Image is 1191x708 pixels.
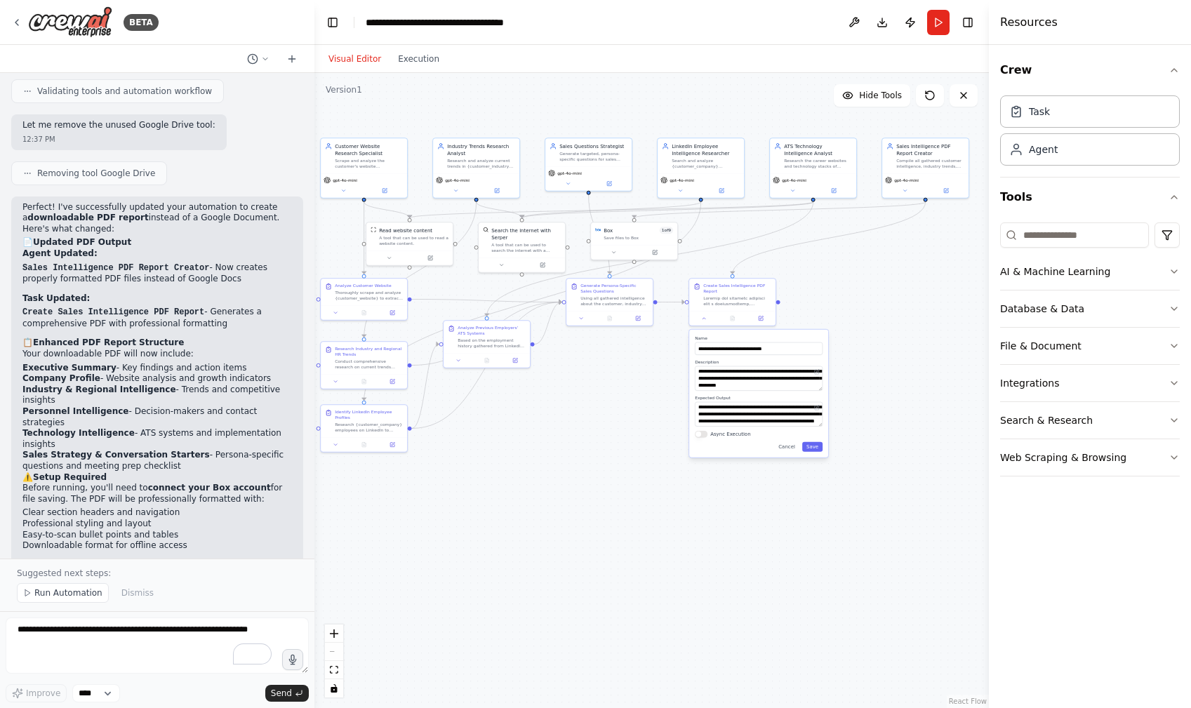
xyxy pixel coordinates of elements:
[802,442,823,452] button: Save
[483,227,488,232] img: SerperDevTool
[1000,328,1180,364] button: File & Document
[717,314,747,323] button: No output available
[594,314,624,323] button: No output available
[325,661,343,679] button: fit view
[27,213,148,222] strong: downloadable PDF report
[412,295,562,305] g: Edge from 21557428-dd2b-463a-98b3-d63e4aaaf13d to 7a9afbb6-c860-4ab4-b9f6-6ed3d9c2aa44
[1000,365,1180,401] button: Integrations
[366,15,524,29] nav: breadcrumb
[22,428,292,450] li: - ATS systems and implementation insights
[22,248,98,258] strong: Agent Updated:
[1000,90,1180,177] div: Crew
[672,158,740,169] div: Search and analyze {customer_company} employees on LinkedIn to identify key personnel in Talent A...
[335,283,392,288] div: Analyze Customer Website
[631,202,929,218] g: Edge from 66cb0ff7-b01c-416d-9e0e-05171526284c to fabce077-68c4-4760-a1ff-3fc49425db36
[6,617,309,674] textarea: To enrich screen reader interactions, please activate Accessibility in Grammarly extension settings
[320,51,390,67] button: Visual Editor
[22,237,292,248] h2: 📄
[695,359,823,365] label: Description
[282,649,303,670] button: Click to speak your automation idea
[447,158,515,169] div: Research and analyze current trends in {customer_industry} industry and {customer_region} region,...
[813,403,821,412] button: Open in editor
[335,422,403,433] div: Research {customer_company} employees on LinkedIn to identify and profile key personnel in: - Tal...
[361,202,480,338] g: Edge from 0e6369a1-ff11-4d6e-9687-f23f831915a0 to a0658934-331e-4f9a-be49-b23dbd3ba2cc
[590,222,678,260] div: BoxBox1of9Save files to Box
[325,679,343,697] button: toggle interactivity
[335,142,403,156] div: Customer Website Research Specialist
[445,178,470,183] span: gpt-4o-mini
[590,180,630,188] button: Open in side panel
[22,385,292,406] li: - Trends and competitive insights
[22,483,292,505] p: Before running, you'll need to for file saving. The PDF will be professionally formatted with:
[22,338,292,349] h2: 📋
[349,378,378,386] button: No output available
[472,356,501,365] button: No output available
[22,263,209,273] code: Sales Intelligence PDF Report Creator
[896,142,964,156] div: Sales Intelligence PDF Report Creator
[241,51,275,67] button: Switch to previous chat
[604,235,673,241] div: Save files to Box
[523,261,563,269] button: Open in side panel
[365,187,405,195] button: Open in side panel
[580,283,648,294] div: Generate Persona-Specific Sales Questions
[432,138,520,199] div: Industry Trends Research AnalystResearch and analyze current trends in {customer_industry} indust...
[626,314,650,323] button: Open in side panel
[814,187,854,195] button: Open in side panel
[22,373,100,383] strong: Company Profile
[784,142,852,156] div: ATS Technology Intelligence Analyst
[1000,402,1180,439] button: Search & Research
[412,298,562,368] g: Edge from a0658934-331e-4f9a-be49-b23dbd3ba2cc to 7a9afbb6-c860-4ab4-b9f6-6ed3d9c2aa44
[1000,14,1058,31] h4: Resources
[949,697,987,705] a: React Flow attribution
[559,151,627,162] div: Generate targeted, persona-specific questions for sales professionals to ask different HR stakeho...
[859,90,902,101] span: Hide Tools
[491,227,561,241] div: Search the internet with Serper
[729,202,929,274] g: Edge from 66cb0ff7-b01c-416d-9e0e-05171526284c to 798c1e60-74c2-4f5c-a4f0-165335be2c92
[458,338,526,349] div: Based on the employment history gathered from LinkedIn profiles, research the career websites and...
[22,540,292,552] li: Downloadable format for offline access
[1000,439,1180,476] button: Web Scraping & Browsing
[6,684,67,702] button: Improve
[22,450,292,472] li: - Persona-specific questions and meeting prep checklist
[477,187,517,195] button: Open in side panel
[22,363,292,374] li: - Key findings and action items
[379,227,432,234] div: Read website content
[335,359,403,370] div: Conduct comprehensive research on current trends affecting the {customer_industry} industry in th...
[1000,217,1180,488] div: Tools
[595,227,601,232] img: Box
[657,138,745,199] div: LinkedIn Employee Intelligence ResearcherSearch and analyze {customer_company} employees on Linke...
[412,340,439,432] g: Edge from 6124618d-68e6-4c36-8782-f4dc32333c33 to b159edb7-b602-4719-afea-e90fc74e3855
[447,142,515,156] div: Industry Trends Research Analyst
[22,293,90,303] strong: Task Updated:
[33,237,131,247] strong: Updated PDF Output
[379,235,448,246] div: A tool that can be used to read a website content.
[22,472,292,483] h2: ⚠️
[349,441,378,449] button: No output available
[390,51,448,67] button: Execution
[22,530,292,541] li: Easy-to-scan bullet points and tables
[710,431,750,438] label: Async Execution
[124,14,159,31] div: BETA
[958,13,978,32] button: Hide right sidebar
[265,685,309,702] button: Send
[1000,51,1180,90] button: Crew
[37,86,212,97] span: Validating tools and automation workflow
[366,222,453,266] div: ScrapeWebsiteToolRead website contentA tool that can be used to read a website content.
[33,338,184,347] strong: Enhanced PDF Report Structure
[22,202,292,235] p: Perfect! I've successfully updated your automation to create a instead of a Google Document. Here...
[881,138,969,199] div: Sales Intelligence PDF Report CreatorCompile all gathered customer intelligence, industry trends,...
[335,158,403,169] div: Scrape and analyze the customer's website ({customer_website}) to find HR-related news, company u...
[22,349,292,360] p: Your downloadable PDF will now include:
[1029,142,1058,156] div: Agent
[148,483,271,493] strong: connect your Box account
[769,138,857,199] div: ATS Technology Intelligence AnalystResearch the career websites and technology stacks of previous...
[361,202,413,218] g: Edge from 1b4d2114-4368-447e-b698-58070d916974 to 9e7c0553-a295-4011-8468-f22d0f986c86
[22,307,204,317] code: Create Sales Intelligence PDF Report
[22,363,117,373] strong: Executive Summary
[22,307,292,329] li: - Generates a comprehensive PDF with professional formatting
[22,406,292,428] li: - Decision-makers and contact strategies
[703,283,771,294] div: Create Sales Intelligence PDF Report
[380,378,404,386] button: Open in side panel
[380,309,404,317] button: Open in side panel
[491,242,561,253] div: A tool that can be used to search the internet with a search_query. Supports different search typ...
